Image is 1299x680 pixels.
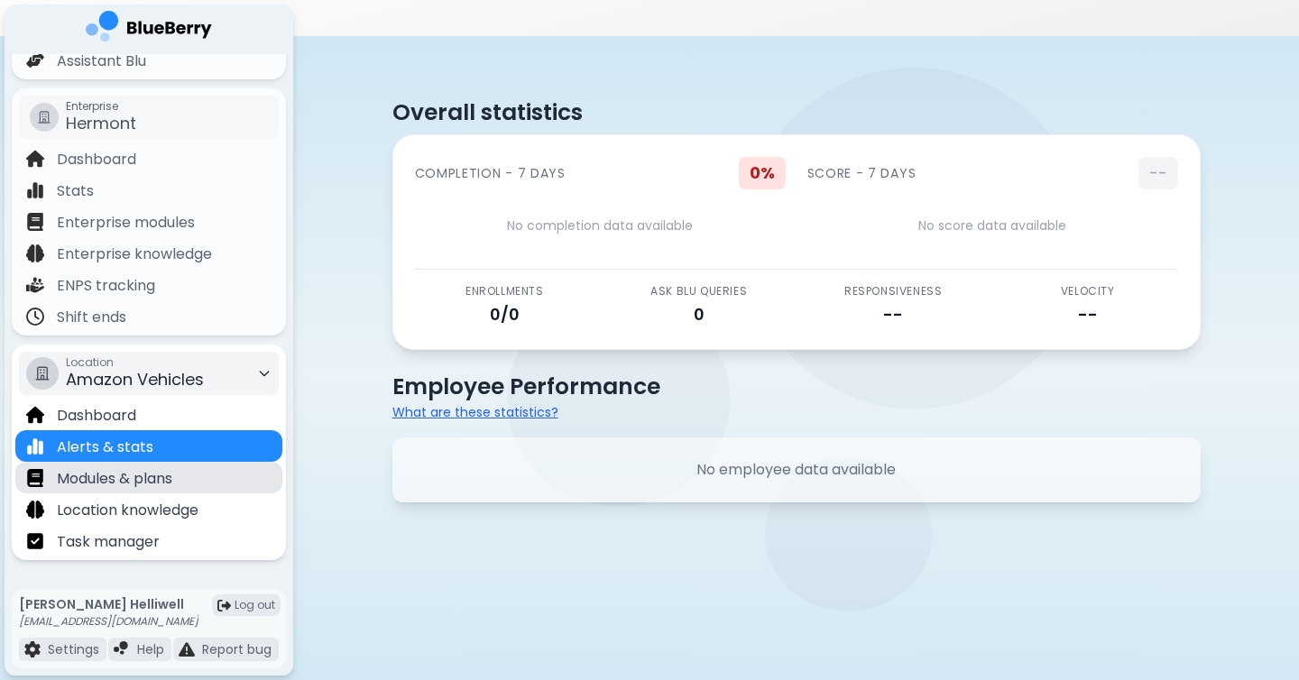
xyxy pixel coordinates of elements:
[1138,157,1178,189] div: --
[609,284,789,299] div: Ask Blu Queries
[57,51,146,72] p: Assistant Blu
[415,302,595,327] div: 0 / 0
[57,244,212,265] p: Enterprise knowledge
[26,532,44,550] img: file icon
[114,641,130,657] img: file icon
[57,180,94,202] p: Stats
[48,641,99,657] p: Settings
[57,212,195,234] p: Enterprise modules
[415,284,595,299] div: Enrollments
[86,11,212,48] img: company logo
[57,307,126,328] p: Shift ends
[26,469,44,487] img: file icon
[609,302,789,327] div: 0
[26,213,44,231] img: file icon
[57,436,153,458] p: Alerts & stats
[179,641,195,657] img: file icon
[235,598,275,612] span: Log out
[804,284,984,299] div: Responsiveness
[66,112,136,134] span: Hermont
[26,244,44,262] img: file icon
[26,51,44,69] img: file icon
[26,150,44,168] img: file icon
[57,275,155,297] p: ENPS tracking
[392,97,1201,127] p: Overall statistics
[998,302,1178,327] div: --
[24,641,41,657] img: file icon
[57,405,136,427] p: Dashboard
[66,368,204,391] span: Amazon Vehicles
[19,596,198,612] p: [PERSON_NAME] Helliwell
[807,165,917,181] h4: Score - 7 Days
[804,302,984,327] div: --
[57,468,172,490] p: Modules & plans
[918,217,1066,234] span: No score data available
[66,355,204,370] span: Location
[392,372,660,401] p: Employee Performance
[57,531,160,553] p: Task manager
[26,501,44,519] img: file icon
[217,599,231,612] img: logout
[26,406,44,424] img: file icon
[66,99,136,114] span: Enterprise
[57,149,136,170] p: Dashboard
[26,276,44,294] img: file icon
[26,308,44,326] img: file icon
[26,437,44,455] img: file icon
[507,217,693,234] span: No completion data available
[202,641,272,657] p: Report bug
[739,157,786,189] div: 0 %
[57,500,198,521] p: Location knowledge
[137,641,164,657] p: Help
[26,181,44,199] img: file icon
[19,614,198,629] p: [EMAIL_ADDRESS][DOMAIN_NAME]
[392,404,558,420] button: What are these statistics?
[998,284,1178,299] div: Velocity
[415,165,566,181] h4: Completion - 7 Days
[414,459,1179,481] p: No employee data available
